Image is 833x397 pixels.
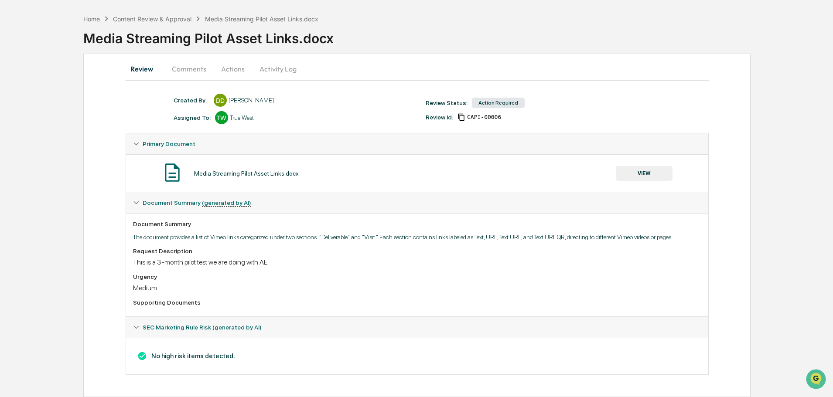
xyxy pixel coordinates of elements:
[213,58,253,79] button: Actions
[426,114,453,121] div: Review Id:
[253,58,304,79] button: Activity Log
[174,114,211,121] div: Assigned To:
[148,69,159,80] button: Start new chat
[5,191,58,207] a: 🔎Data Lookup
[126,338,708,374] div: Document Summary (generated by AI)
[9,67,24,82] img: 1746055101610-c473b297-6a78-478c-a979-82029cc54cd1
[72,142,75,149] span: •
[61,216,106,223] a: Powered byPylon
[215,111,228,124] div: TW
[83,15,100,23] div: Home
[133,221,701,227] div: Document Summary
[133,248,701,254] div: Request Description
[9,196,16,203] div: 🔎
[126,58,165,79] button: Review
[72,178,108,187] span: Attestations
[9,97,58,104] div: Past conversations
[113,15,191,23] div: Content Review & Approval
[87,216,106,223] span: Pylon
[229,97,274,104] div: [PERSON_NAME]
[143,324,262,331] span: SEC Marketing Rule Risk
[126,133,708,154] div: Primary Document
[202,199,251,207] u: (generated by AI)
[616,166,673,181] button: VIEW
[18,67,34,82] img: 8933085812038_c878075ebb4cc5468115_72.jpg
[194,170,299,177] div: Media Streaming Pilot Asset Links.docx
[467,114,501,121] span: 6940f55e-5e12-4d61-96d3-440ff189552c
[426,99,468,106] div: Review Status:
[5,175,60,190] a: 🖐️Preclearance
[77,119,95,126] span: [DATE]
[9,18,159,32] p: How can we help?
[77,142,95,149] span: [DATE]
[133,234,701,241] p: The document provides a list of Vimeo links categorized under two sections: "Deliverable" and "Vi...
[9,179,16,186] div: 🖐️
[83,24,833,46] div: Media Streaming Pilot Asset Links.docx
[230,114,254,121] div: True West
[27,142,71,149] span: [PERSON_NAME]
[805,368,829,392] iframe: Open customer support
[143,140,195,147] span: Primary Document
[472,98,525,108] div: Action Required
[126,154,708,192] div: Primary Document
[133,299,701,306] div: Supporting Documents
[60,175,112,190] a: 🗄️Attestations
[126,192,708,213] div: Document Summary (generated by AI)
[72,119,75,126] span: •
[165,58,213,79] button: Comments
[214,94,227,107] div: DD
[205,15,318,23] div: Media Streaming Pilot Asset Links.docx
[63,179,70,186] div: 🗄️
[126,58,709,79] div: secondary tabs example
[126,213,708,316] div: Document Summary (generated by AI)
[212,324,262,331] u: (generated by AI)
[133,351,701,361] h3: No high risk items detected.
[17,195,55,204] span: Data Lookup
[39,67,143,75] div: Start new chat
[174,97,209,104] div: Created By: ‎ ‎
[161,162,183,183] img: Document Icon
[39,75,120,82] div: We're available if you need us!
[133,258,701,266] div: This is a 3-month pilot test we are doing with AE
[135,95,159,105] button: See all
[17,178,56,187] span: Preclearance
[9,134,23,148] img: Tammy Steffen
[133,273,701,280] div: Urgency
[143,199,251,206] span: Document Summary
[133,284,701,292] div: Medium
[9,110,23,124] img: Tammy Steffen
[27,119,71,126] span: [PERSON_NAME]
[126,317,708,338] div: SEC Marketing Rule Risk (generated by AI)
